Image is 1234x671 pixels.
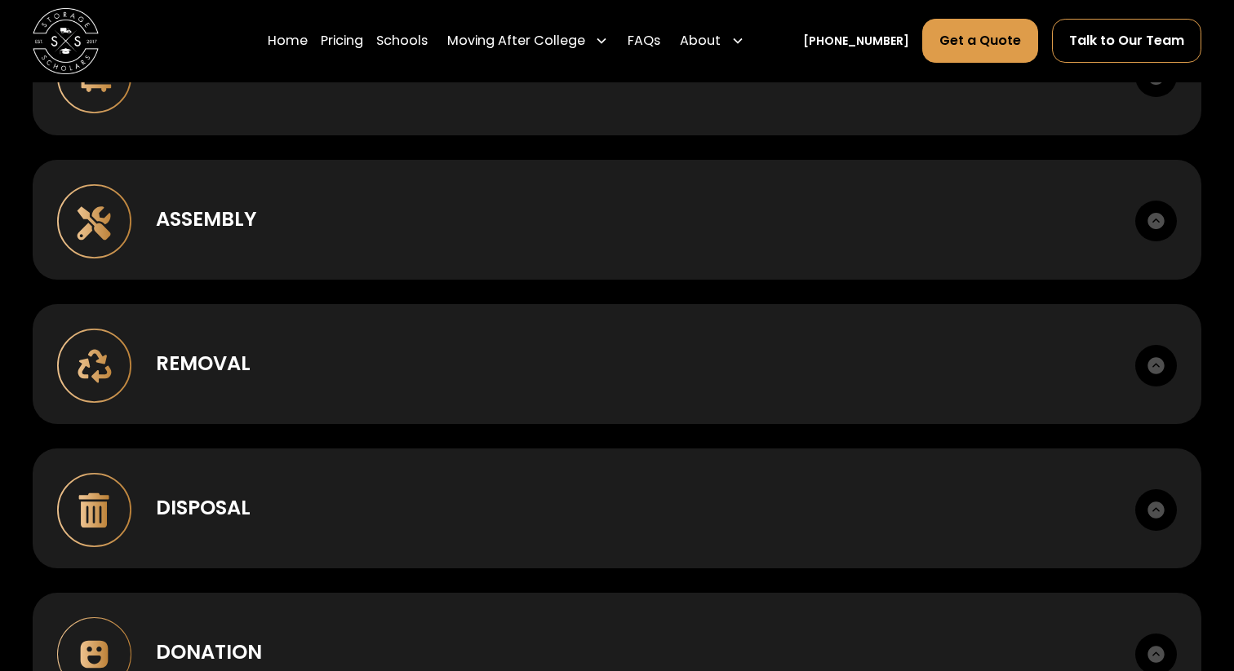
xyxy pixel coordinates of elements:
[1052,19,1201,63] a: Talk to Our Team
[156,205,256,234] div: Assembly
[33,8,99,74] img: Storage Scholars main logo
[447,31,585,51] div: Moving After College
[441,18,615,64] div: Moving After College
[156,349,251,378] div: Removal
[156,493,251,523] div: Disposal
[628,18,660,64] a: FAQs
[803,33,909,50] a: [PHONE_NUMBER]
[680,31,721,51] div: About
[922,19,1038,63] a: Get a Quote
[268,18,308,64] a: Home
[673,18,750,64] div: About
[376,18,428,64] a: Schools
[321,18,363,64] a: Pricing
[156,638,262,667] div: Donation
